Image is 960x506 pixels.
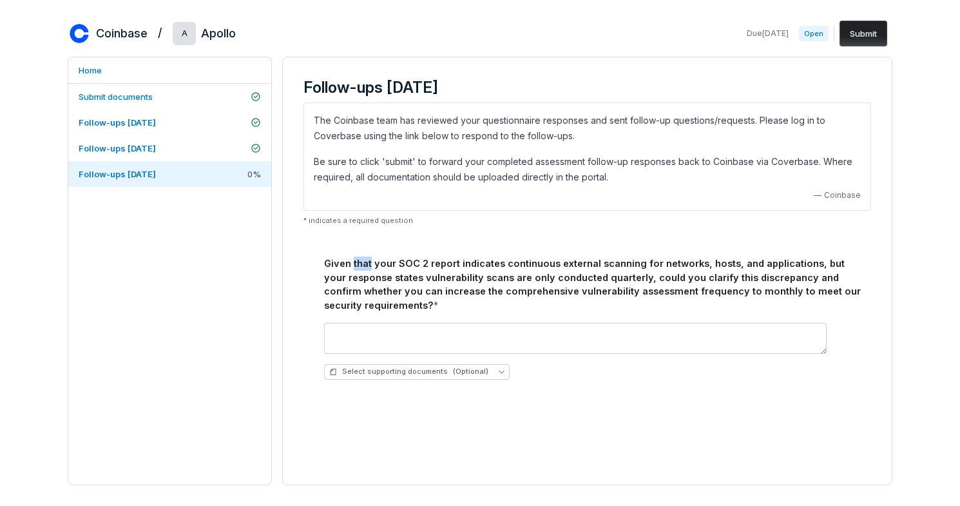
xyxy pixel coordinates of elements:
[303,216,871,226] p: * indicates a required question
[201,25,236,42] h2: Apollo
[68,135,271,161] a: Follow-ups [DATE]
[79,92,153,102] span: Submit documents
[799,26,829,41] span: Open
[324,257,866,313] div: Given that your SOC 2 report indicates continuous external scanning for networks, hosts, and appl...
[247,168,261,180] span: 0 %
[303,78,871,97] h3: Follow-ups [DATE]
[158,22,162,41] h2: /
[814,190,821,200] span: —
[68,110,271,135] a: Follow-ups [DATE]
[79,117,156,128] span: Follow-ups [DATE]
[824,190,861,200] span: Coinbase
[314,154,861,185] p: Be sure to click 'submit' to forward your completed assessment follow-up responses back to Coinba...
[68,57,271,83] a: Home
[840,21,887,46] button: Submit
[68,161,271,187] a: Follow-ups [DATE]0%
[79,143,156,153] span: Follow-ups [DATE]
[747,28,789,39] span: Due [DATE]
[68,84,271,110] a: Submit documents
[96,25,148,42] h2: Coinbase
[79,169,156,179] span: Follow-ups [DATE]
[453,367,488,376] span: (Optional)
[314,113,861,144] p: The Coinbase team has reviewed your questionnaire responses and sent follow-up questions/requests...
[329,367,488,376] span: Select supporting documents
